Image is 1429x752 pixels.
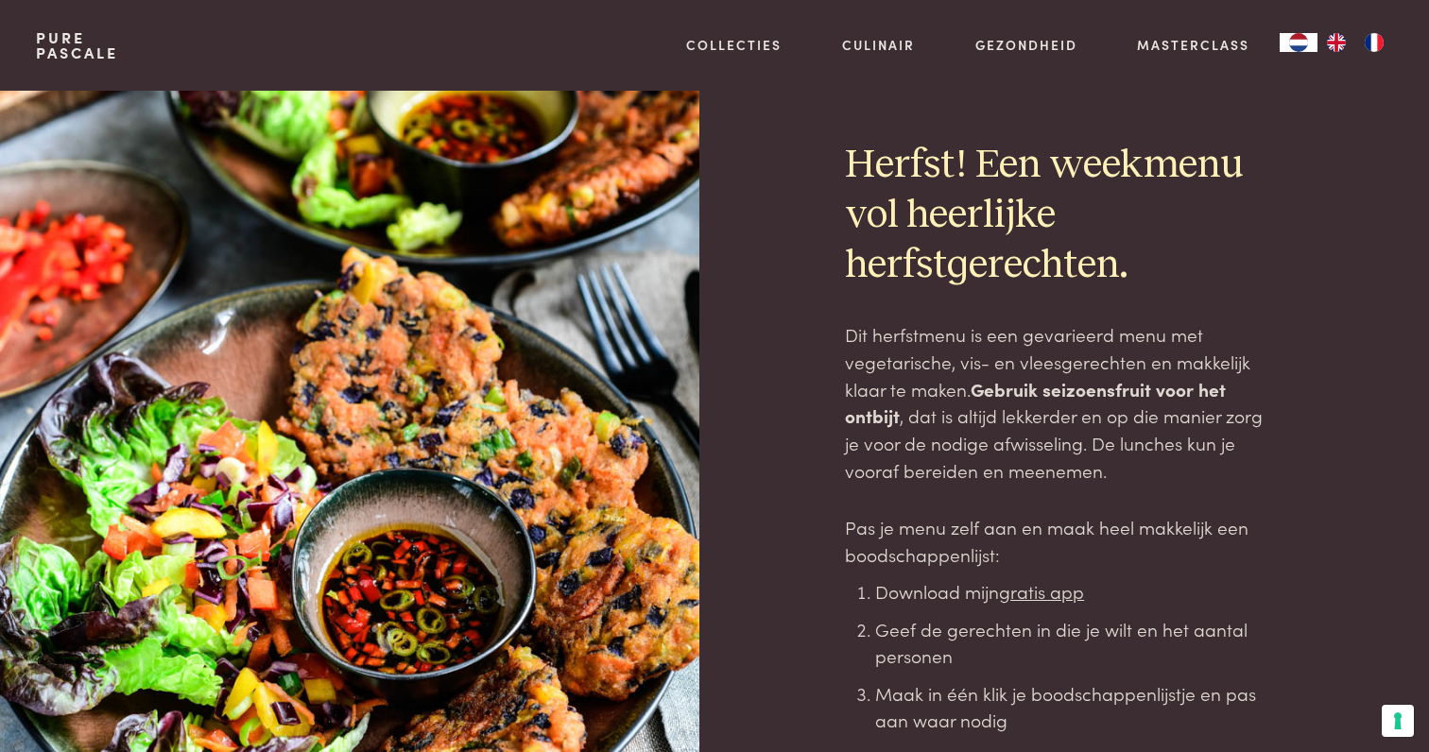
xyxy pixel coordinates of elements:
[845,514,1278,568] p: Pas je menu zelf aan en maak heel makkelijk een boodschappenlijst:
[845,321,1278,484] p: Dit herfstmenu is een gevarieerd menu met vegetarische, vis- en vleesgerechten en makkelijk klaar...
[1317,33,1393,52] ul: Language list
[1280,33,1317,52] div: Language
[1355,33,1393,52] a: FR
[845,141,1278,291] h2: Herfst! Een weekmenu vol heerlijke herfstgerechten.
[1137,35,1249,55] a: Masterclass
[975,35,1077,55] a: Gezondheid
[1280,33,1317,52] a: NL
[875,616,1278,670] li: Geef de gerechten in die je wilt en het aantal personen
[875,578,1278,606] li: Download mijn
[999,578,1084,604] a: gratis app
[36,30,118,60] a: PurePascale
[1280,33,1393,52] aside: Language selected: Nederlands
[842,35,915,55] a: Culinair
[875,680,1278,734] li: Maak in één klik je boodschappenlijstje en pas aan waar nodig
[845,376,1226,429] strong: Gebruik seizoensfruit voor het ontbijt
[1317,33,1355,52] a: EN
[686,35,782,55] a: Collecties
[1382,705,1414,737] button: Uw voorkeuren voor toestemming voor trackingtechnologieën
